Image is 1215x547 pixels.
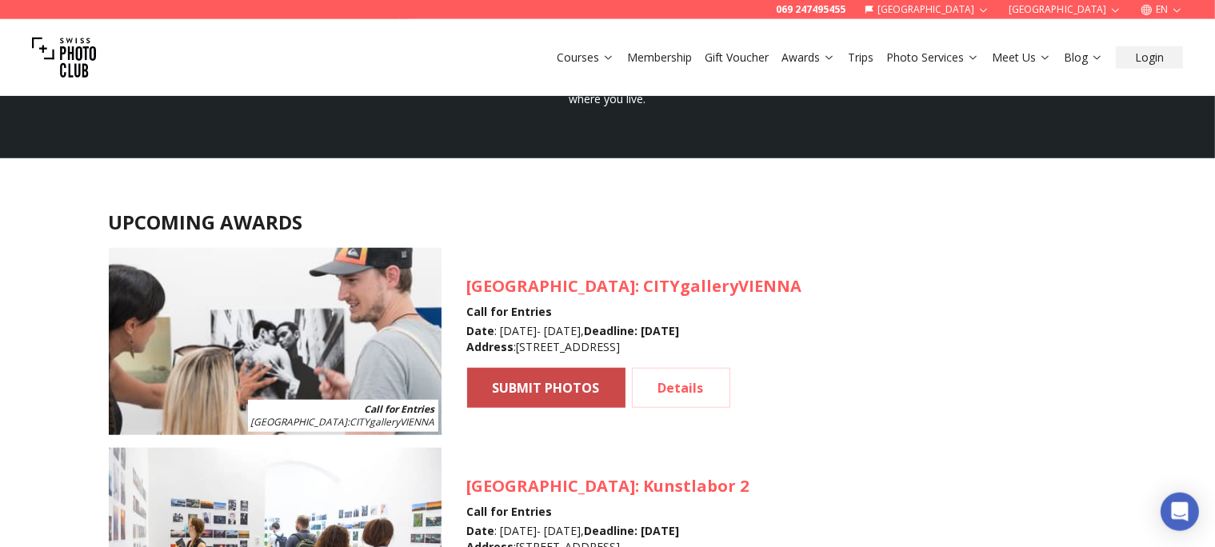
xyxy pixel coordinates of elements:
h4: Call for Entries [467,504,749,520]
a: Courses [557,50,614,66]
b: Address [467,339,514,354]
a: Gift Voucher [705,50,769,66]
a: Meet Us [992,50,1051,66]
img: SPC Photo Awards VIENNA October 2025 [109,248,442,435]
h2: UPCOMING AWARDS [109,210,1107,235]
div: Open Intercom Messenger [1161,493,1199,531]
a: Details [632,368,730,408]
button: Meet Us [985,46,1057,69]
a: SUBMIT PHOTOS [467,368,625,408]
button: Photo Services [880,46,985,69]
a: 069 247495455 [776,3,845,16]
a: Membership [627,50,692,66]
button: Blog [1057,46,1109,69]
a: Photo Services [886,50,979,66]
a: Trips [848,50,873,66]
b: Deadline : [DATE] [585,523,680,538]
b: Deadline : [DATE] [585,323,680,338]
b: Date [467,323,495,338]
button: Trips [841,46,880,69]
b: Date [467,523,495,538]
button: Membership [621,46,698,69]
a: Awards [781,50,835,66]
h3: : Kunstlabor 2 [467,475,749,497]
h3: : CITYgalleryVIENNA [467,275,802,297]
span: [GEOGRAPHIC_DATA] [467,275,636,297]
img: Swiss photo club [32,26,96,90]
button: Courses [550,46,621,69]
h4: Call for Entries [467,304,802,320]
a: Blog [1064,50,1103,66]
span: [GEOGRAPHIC_DATA] [251,415,348,429]
span: : CITYgalleryVIENNA [251,415,435,429]
div: : [DATE] - [DATE] , : [STREET_ADDRESS] [467,323,802,355]
button: Gift Voucher [698,46,775,69]
b: Call for Entries [365,402,435,416]
span: [GEOGRAPHIC_DATA] [467,475,636,497]
button: Awards [775,46,841,69]
button: Login [1116,46,1183,69]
